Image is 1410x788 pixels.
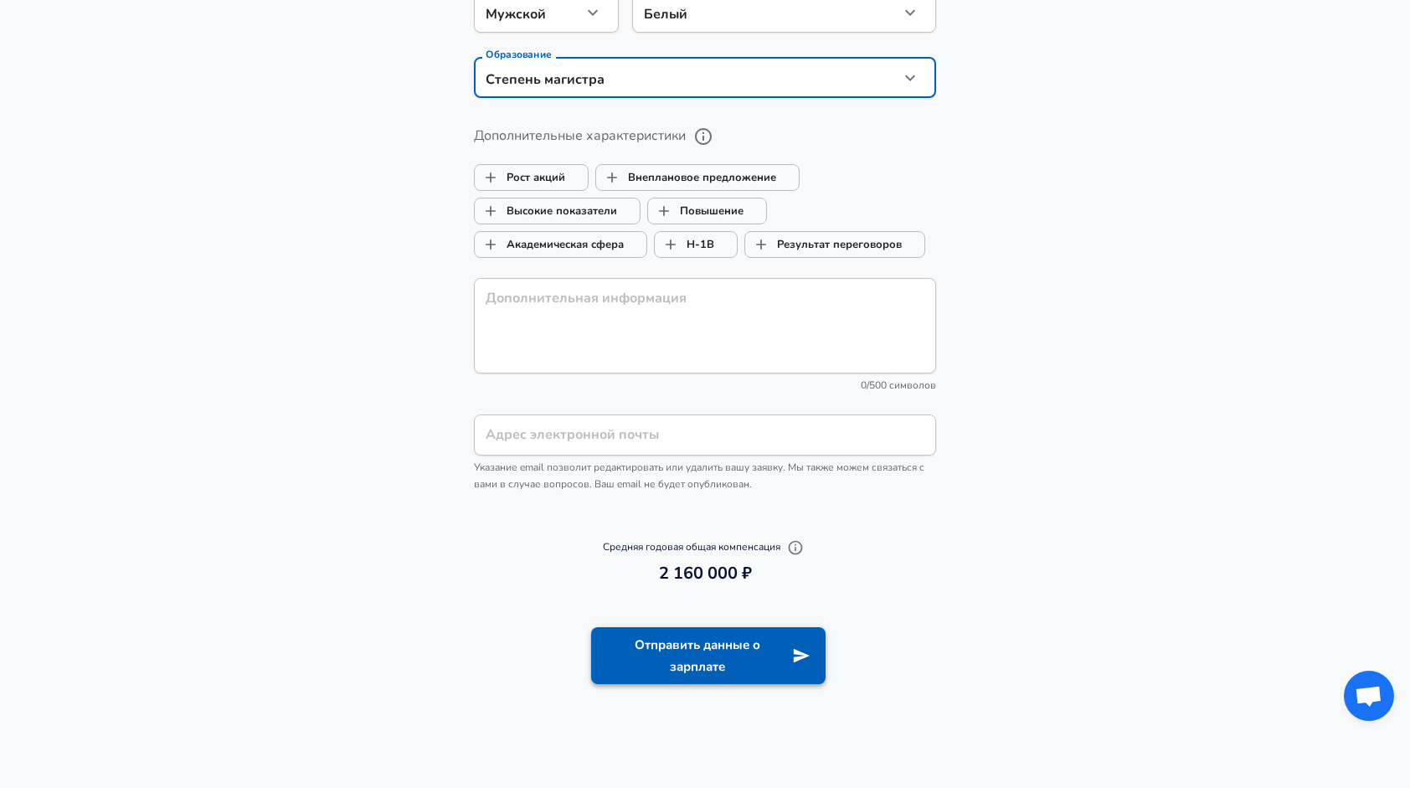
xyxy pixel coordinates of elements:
[591,627,826,685] button: Отправить данные о зарплате
[474,461,924,491] span: Указание email позволит редактировать или удалить вашу заявку. Мы также можем связаться с вами в ...
[474,378,936,394] div: 0/500 символов
[475,229,624,260] label: Академическая сфера
[475,162,507,193] span: Рост акций
[486,49,552,59] label: Образование
[745,229,902,260] label: Результат переговоров
[648,195,680,227] span: Повышение
[474,231,647,258] button: Академическая сфераАкадемическая сфера
[689,122,718,151] button: help
[474,415,936,456] input: team@levels.fyi
[475,162,565,193] label: Рост акций
[595,164,800,191] button: Внеплановое предложениеВнеплановое предложение
[655,229,687,260] span: H-1B
[474,198,641,224] button: Высокие показателиВысокие показатели
[655,229,714,260] label: H-1B
[475,229,507,260] span: Академическая сфера
[596,162,628,193] span: Внеплановое предложение
[481,560,929,587] h6: 2 160 000 ₽
[596,162,776,193] label: Внеплановое предложение
[783,535,808,560] button: Объяснить общую компенсацию
[745,229,777,260] span: Результат переговоров
[1344,671,1394,721] div: Открытый чат
[647,198,767,224] button: ПовышениеПовышение
[603,540,808,554] span: Средняя годовая общая компенсация
[475,195,617,227] label: Высокие показатели
[474,122,936,151] label: Дополнительные характеристики
[648,195,744,227] label: Повышение
[474,57,874,98] div: Степень магистра
[744,231,925,258] button: Результат переговоровРезультат переговоров
[654,231,738,258] button: H-1BH-1B
[474,164,589,191] button: Рост акцийРост акций
[475,195,507,227] span: Высокие показатели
